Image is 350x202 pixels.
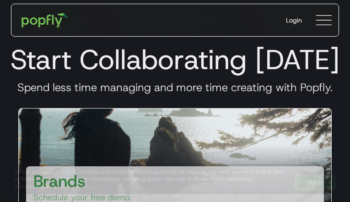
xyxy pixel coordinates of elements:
div: When you visit or log in, cookies and similar technologies may be used by our data partners to li... [15,168,287,190]
a: Got It! [295,175,335,190]
a: home [15,6,74,34]
h3: Spend less time managing and more time creating with Popfly. [7,81,343,94]
a: here [86,183,97,190]
a: Login [279,8,309,32]
h1: Start Collaborating [DATE] [7,43,343,76]
div: Login [286,16,302,25]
